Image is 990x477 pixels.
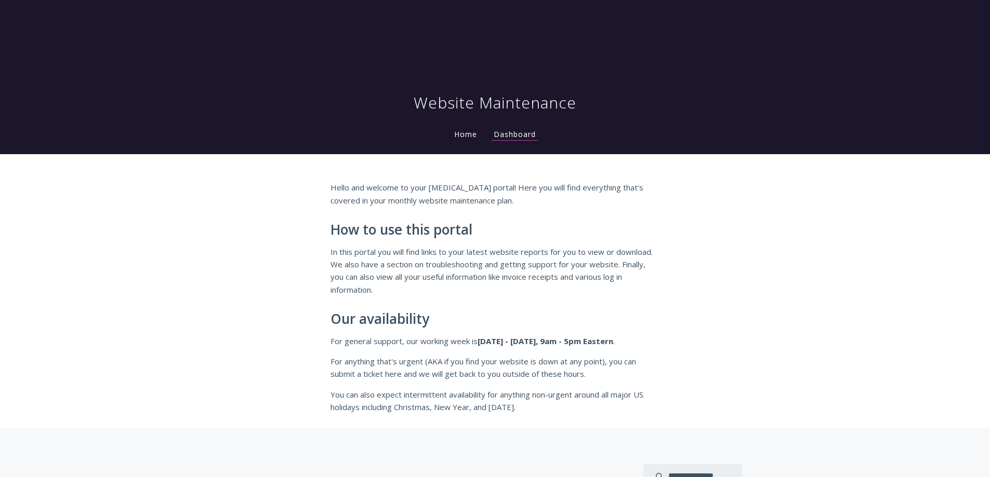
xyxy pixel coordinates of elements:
[478,336,613,346] strong: [DATE] - [DATE], 9am - 5pm Eastern
[331,311,660,327] h2: Our availability
[331,222,660,238] h2: How to use this portal
[331,246,660,296] p: In this portal you will find links to your latest website reports for you to view or download. We...
[331,355,660,380] p: For anything that's urgent (AKA if you find your website is down at any point), you can submit a ...
[331,388,660,414] p: You can also expect intermittent availability for anything non-urgent around all major US holiday...
[331,181,660,207] p: Hello and welcome to your [MEDICAL_DATA] portal! Here you will find everything that's covered in ...
[452,129,479,139] a: Home
[331,335,660,347] p: For general support, our working week is .
[414,92,576,113] h1: Website Maintenance
[492,129,538,141] a: Dashboard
